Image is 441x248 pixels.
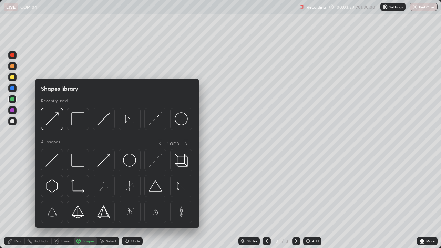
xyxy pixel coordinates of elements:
[97,205,110,218] img: svg+xml;charset=utf-8,%3Csvg%20xmlns%3D%22http%3A%2F%2Fwww.w3.org%2F2000%2Fsvg%22%20width%3D%2234...
[71,205,84,218] img: svg+xml;charset=utf-8,%3Csvg%20xmlns%3D%22http%3A%2F%2Fwww.w3.org%2F2000%2Fsvg%22%20width%3D%2234...
[41,98,68,104] p: Recently used
[247,239,257,243] div: Slides
[45,205,59,218] img: svg+xml;charset=utf-8,%3Csvg%20xmlns%3D%22http%3A%2F%2Fwww.w3.org%2F2000%2Fsvg%22%20width%3D%2265...
[14,239,21,243] div: Pen
[123,205,136,218] img: svg+xml;charset=utf-8,%3Csvg%20xmlns%3D%22http%3A%2F%2Fwww.w3.org%2F2000%2Fsvg%22%20width%3D%2265...
[131,239,140,243] div: Undo
[97,154,110,167] img: svg+xml;charset=utf-8,%3Csvg%20xmlns%3D%22http%3A%2F%2Fwww.w3.org%2F2000%2Fsvg%22%20width%3D%2230...
[389,5,403,9] p: Settings
[97,112,110,125] img: svg+xml;charset=utf-8,%3Csvg%20xmlns%3D%22http%3A%2F%2Fwww.w3.org%2F2000%2Fsvg%22%20width%3D%2230...
[300,4,305,10] img: recording.375f2c34.svg
[61,239,71,243] div: Eraser
[149,179,162,193] img: svg+xml;charset=utf-8,%3Csvg%20xmlns%3D%22http%3A%2F%2Fwww.w3.org%2F2000%2Fsvg%22%20width%3D%2238...
[34,239,49,243] div: Highlight
[71,112,84,125] img: svg+xml;charset=utf-8,%3Csvg%20xmlns%3D%22http%3A%2F%2Fwww.w3.org%2F2000%2Fsvg%22%20width%3D%2234...
[41,84,78,93] h5: Shapes library
[382,4,388,10] img: class-settings-icons
[41,139,60,148] p: All shapes
[412,4,418,10] img: end-class-cross
[45,179,59,193] img: svg+xml;charset=utf-8,%3Csvg%20xmlns%3D%22http%3A%2F%2Fwww.w3.org%2F2000%2Fsvg%22%20width%3D%2230...
[123,154,136,167] img: svg+xml;charset=utf-8,%3Csvg%20xmlns%3D%22http%3A%2F%2Fwww.w3.org%2F2000%2Fsvg%22%20width%3D%2236...
[45,112,59,125] img: svg+xml;charset=utf-8,%3Csvg%20xmlns%3D%22http%3A%2F%2Fwww.w3.org%2F2000%2Fsvg%22%20width%3D%2230...
[282,239,284,243] div: /
[167,141,179,146] p: 1 OF 3
[175,205,188,218] img: svg+xml;charset=utf-8,%3Csvg%20xmlns%3D%22http%3A%2F%2Fwww.w3.org%2F2000%2Fsvg%22%20width%3D%2265...
[410,3,438,11] button: End Class
[312,239,319,243] div: Add
[305,238,311,244] img: add-slide-button
[175,179,188,193] img: svg+xml;charset=utf-8,%3Csvg%20xmlns%3D%22http%3A%2F%2Fwww.w3.org%2F2000%2Fsvg%22%20width%3D%2265...
[285,238,289,244] div: 3
[123,179,136,193] img: svg+xml;charset=utf-8,%3Csvg%20xmlns%3D%22http%3A%2F%2Fwww.w3.org%2F2000%2Fsvg%22%20width%3D%2265...
[123,112,136,125] img: svg+xml;charset=utf-8,%3Csvg%20xmlns%3D%22http%3A%2F%2Fwww.w3.org%2F2000%2Fsvg%22%20width%3D%2265...
[71,154,84,167] img: svg+xml;charset=utf-8,%3Csvg%20xmlns%3D%22http%3A%2F%2Fwww.w3.org%2F2000%2Fsvg%22%20width%3D%2234...
[149,154,162,167] img: svg+xml;charset=utf-8,%3Csvg%20xmlns%3D%22http%3A%2F%2Fwww.w3.org%2F2000%2Fsvg%22%20width%3D%2230...
[106,239,116,243] div: Select
[71,179,84,193] img: svg+xml;charset=utf-8,%3Csvg%20xmlns%3D%22http%3A%2F%2Fwww.w3.org%2F2000%2Fsvg%22%20width%3D%2233...
[175,154,188,167] img: svg+xml;charset=utf-8,%3Csvg%20xmlns%3D%22http%3A%2F%2Fwww.w3.org%2F2000%2Fsvg%22%20width%3D%2235...
[149,112,162,125] img: svg+xml;charset=utf-8,%3Csvg%20xmlns%3D%22http%3A%2F%2Fwww.w3.org%2F2000%2Fsvg%22%20width%3D%2230...
[307,4,326,10] p: Recording
[45,154,59,167] img: svg+xml;charset=utf-8,%3Csvg%20xmlns%3D%22http%3A%2F%2Fwww.w3.org%2F2000%2Fsvg%22%20width%3D%2230...
[6,4,16,10] p: LIVE
[274,239,280,243] div: 3
[426,239,435,243] div: More
[83,239,94,243] div: Shapes
[149,205,162,218] img: svg+xml;charset=utf-8,%3Csvg%20xmlns%3D%22http%3A%2F%2Fwww.w3.org%2F2000%2Fsvg%22%20width%3D%2265...
[97,179,110,193] img: svg+xml;charset=utf-8,%3Csvg%20xmlns%3D%22http%3A%2F%2Fwww.w3.org%2F2000%2Fsvg%22%20width%3D%2265...
[20,4,37,10] p: COM 04
[175,112,188,125] img: svg+xml;charset=utf-8,%3Csvg%20xmlns%3D%22http%3A%2F%2Fwww.w3.org%2F2000%2Fsvg%22%20width%3D%2236...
